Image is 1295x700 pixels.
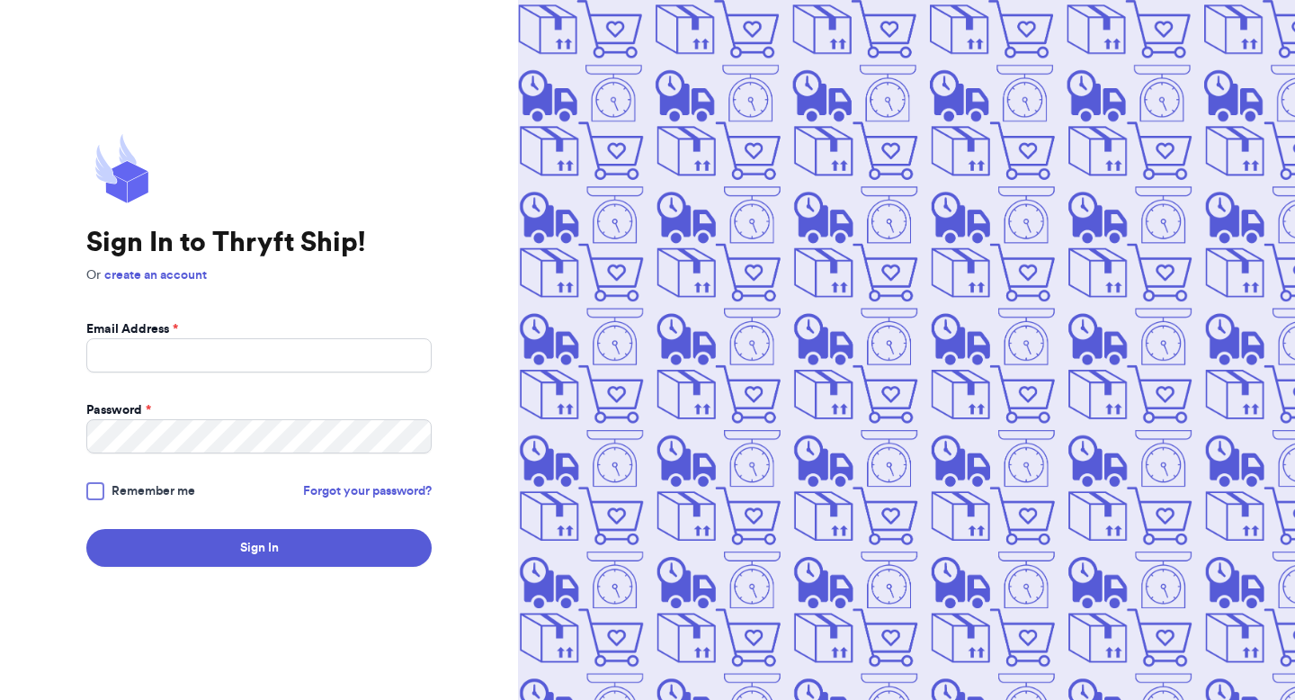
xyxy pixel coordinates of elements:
a: create an account [104,269,207,282]
button: Sign In [86,529,432,567]
span: Remember me [112,482,195,500]
a: Forgot your password? [303,482,432,500]
label: Email Address [86,320,178,338]
p: Or [86,266,432,284]
h1: Sign In to Thryft Ship! [86,227,432,259]
label: Password [86,401,151,419]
